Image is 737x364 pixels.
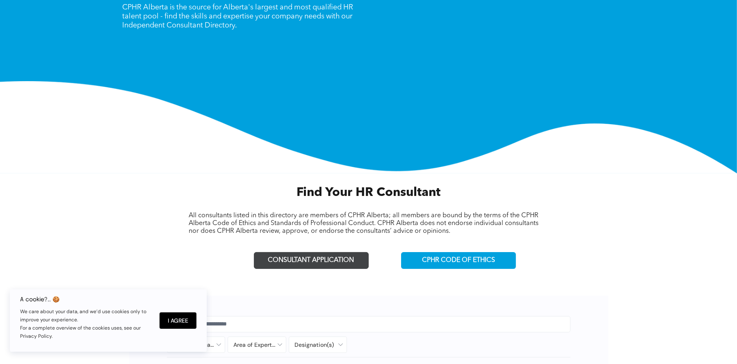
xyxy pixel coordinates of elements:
span: Find Your HR Consultant [297,187,440,199]
a: CONSULTANT APPLICATION [254,252,369,269]
h6: A cookie?.. 🍪 [20,296,151,303]
span: CPHR CODE OF ETHICS [422,257,495,264]
button: I Agree [160,312,196,329]
span: All consultants listed in this directory are members of CPHR Alberta; all members are bound by th... [189,212,538,234]
a: CPHR CODE OF ETHICS [401,252,516,269]
span: CPHR Alberta is the source for Alberta's largest and most qualified HR talent pool - find the ski... [123,4,354,29]
span: CONSULTANT APPLICATION [268,257,354,264]
p: We care about your data, and we’d use cookies only to improve your experience. For a complete ove... [20,307,151,340]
